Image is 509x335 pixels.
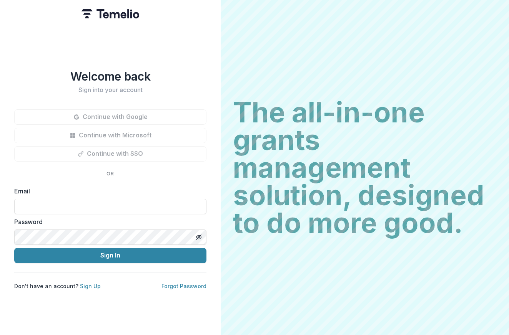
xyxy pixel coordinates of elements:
label: Email [14,186,202,196]
button: Sign In [14,248,206,263]
button: Continue with Microsoft [14,128,206,143]
p: Don't have an account? [14,282,101,290]
label: Password [14,217,202,226]
button: Continue with Google [14,109,206,125]
button: Continue with SSO [14,146,206,162]
h2: Sign into your account [14,86,206,94]
h1: Welcome back [14,69,206,83]
a: Sign Up [80,283,101,289]
button: Toggle password visibility [193,231,205,243]
a: Forgot Password [161,283,206,289]
img: Temelio [82,9,139,18]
